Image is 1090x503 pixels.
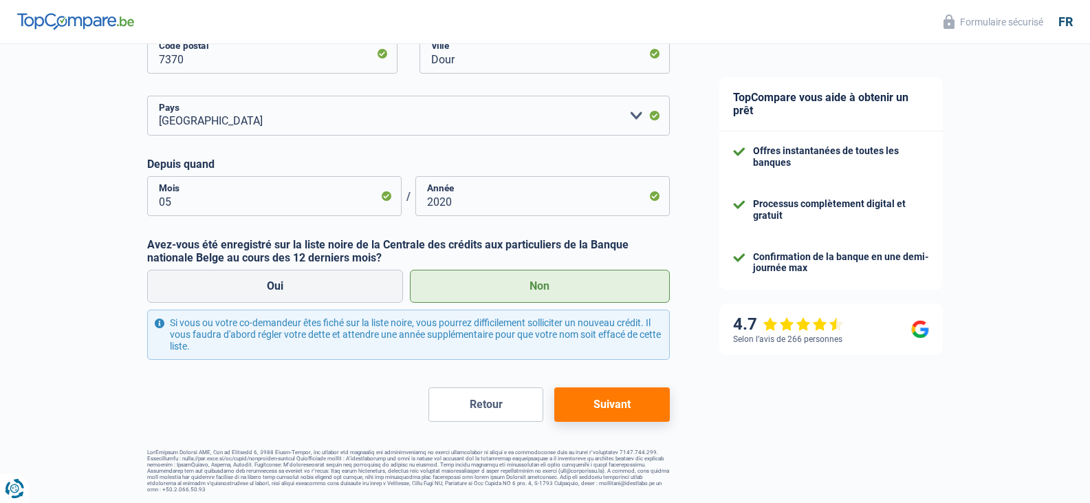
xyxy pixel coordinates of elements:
div: TopCompare vous aide à obtenir un prêt [719,77,943,131]
button: Suivant [554,387,669,422]
input: MM [147,176,402,216]
button: Retour [428,387,543,422]
div: Offres instantanées de toutes les banques [753,145,929,169]
div: Confirmation de la banque en une demi-journée max [753,251,929,275]
label: Non [410,270,670,303]
label: Oui [147,270,404,303]
footer: LorEmipsum Dolorsi AME, Con ad Elitsedd 6, 3988 Eiusm-Tempor, inc utlabor etd magnaaliq eni admin... [147,449,670,493]
img: TopCompare Logo [17,13,134,30]
span: / [402,190,415,203]
div: fr [1058,14,1073,30]
div: 4.7 [733,314,844,334]
button: Formulaire sécurisé [935,10,1051,33]
label: Depuis quand [147,158,670,171]
div: Selon l’avis de 266 personnes [733,334,842,344]
div: Si vous ou votre co-demandeur êtes fiché sur la liste noire, vous pourrez difficilement sollicite... [147,310,670,359]
input: AAAA [415,176,670,216]
div: Processus complètement digital et gratuit [753,198,929,222]
label: Avez-vous été enregistré sur la liste noire de la Centrale des crédits aux particuliers de la Ban... [147,238,670,264]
